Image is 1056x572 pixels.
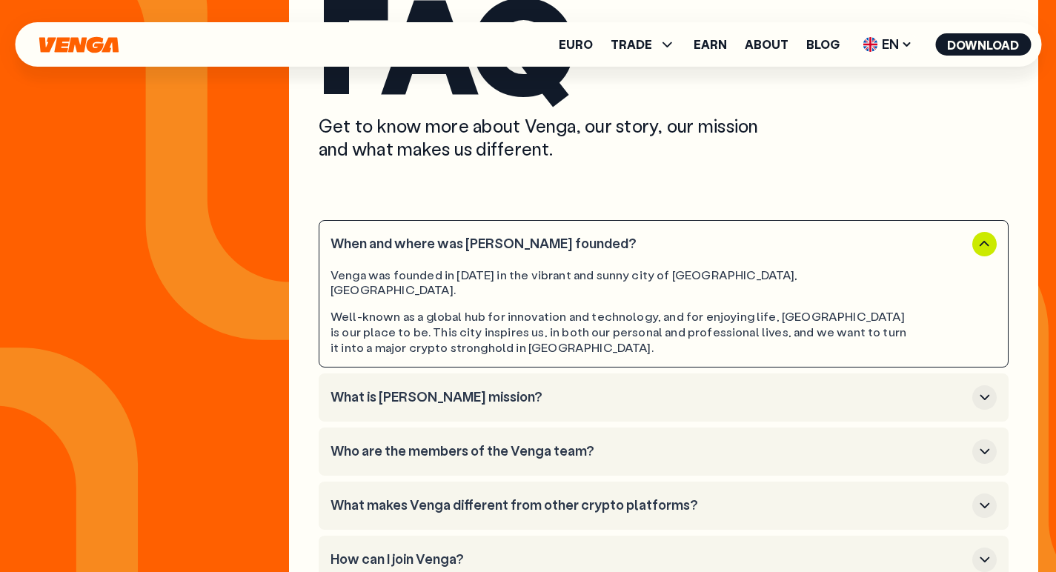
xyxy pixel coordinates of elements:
button: How can I join Venga? [331,548,997,572]
a: Earn [694,39,727,50]
span: EN [857,33,917,56]
button: Download [935,33,1031,56]
h3: How can I join Venga? [331,551,966,568]
span: TRADE [611,36,676,53]
a: Blog [806,39,840,50]
button: When and where was [PERSON_NAME] founded? [331,232,997,256]
span: TRADE [611,39,652,50]
h3: What makes Venga different from other crypto platforms? [331,497,966,513]
button: What makes Venga different from other crypto platforms? [331,493,997,518]
a: About [745,39,788,50]
div: Well-known as a global hub for innovation and technology, and for enjoying life, [GEOGRAPHIC_DATA... [331,309,913,355]
h3: When and where was [PERSON_NAME] founded? [331,236,966,252]
p: Get to know more about Venga, our story, our mission and what makes us different. [319,114,771,160]
a: Euro [559,39,593,50]
svg: Home [37,36,120,53]
img: flag-uk [863,37,877,52]
button: Who are the members of the Venga team? [331,439,997,464]
h3: Who are the members of the Venga team? [331,443,966,459]
h3: What is [PERSON_NAME] mission? [331,389,966,405]
button: What is [PERSON_NAME] mission? [331,385,997,410]
div: Venga was founded in [DATE] in the vibrant and sunny city of [GEOGRAPHIC_DATA], [GEOGRAPHIC_DATA]. [331,267,913,299]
